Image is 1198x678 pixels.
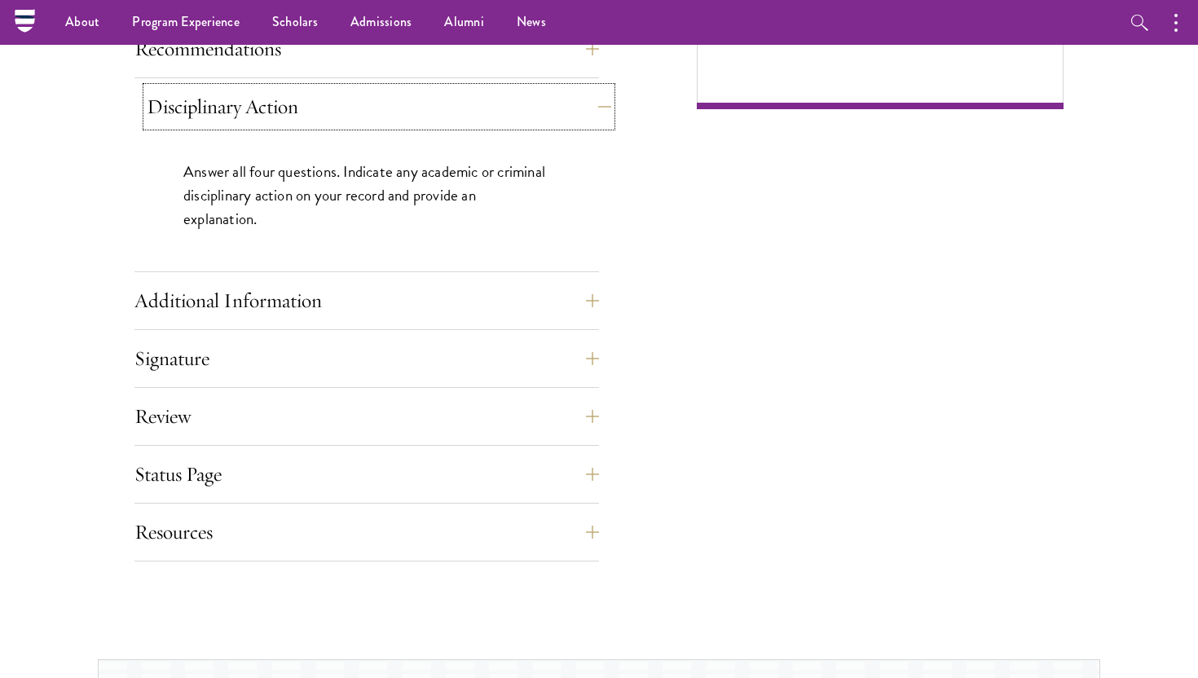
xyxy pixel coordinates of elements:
[147,87,611,126] button: Disciplinary Action
[134,29,599,68] button: Recommendations
[134,339,599,378] button: Signature
[134,397,599,436] button: Review
[134,513,599,552] button: Resources
[134,455,599,494] button: Status Page
[134,281,599,320] button: Additional Information
[183,160,550,231] p: Answer all four questions. Indicate any academic or criminal disciplinary action on your record a...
